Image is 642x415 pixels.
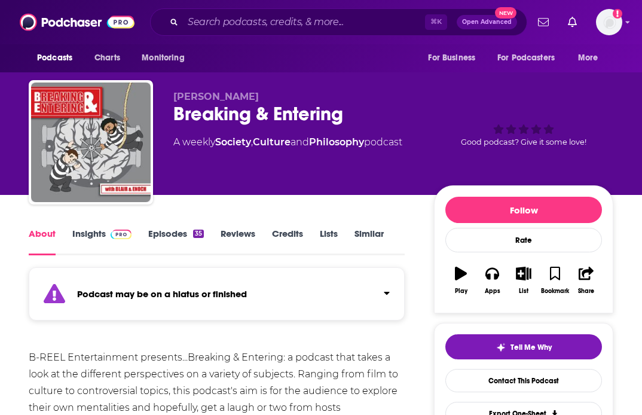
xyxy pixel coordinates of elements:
[428,50,475,66] span: For Business
[87,47,127,69] a: Charts
[420,47,490,69] button: open menu
[221,228,255,255] a: Reviews
[596,9,622,35] button: Show profile menu
[37,50,72,66] span: Podcasts
[596,9,622,35] img: User Profile
[508,259,539,302] button: List
[613,9,622,19] svg: Add a profile image
[445,228,602,252] div: Rate
[77,288,247,300] strong: Podcast may be on a hiatus or finished
[485,288,500,295] div: Apps
[445,259,476,302] button: Play
[425,14,447,30] span: ⌘ K
[133,47,200,69] button: open menu
[148,228,204,255] a: Episodes35
[461,138,586,147] span: Good podcast? Give it some love!
[497,50,555,66] span: For Podcasters
[173,91,259,102] span: [PERSON_NAME]
[496,343,506,352] img: tell me why sparkle
[272,228,303,255] a: Credits
[541,288,569,295] div: Bookmark
[539,259,570,302] button: Bookmark
[215,136,251,148] a: Society
[445,334,602,359] button: tell me why sparkleTell Me Why
[183,13,425,32] input: Search podcasts, credits, & more...
[193,230,204,238] div: 35
[490,47,572,69] button: open menu
[142,50,184,66] span: Monitoring
[578,50,598,66] span: More
[29,274,405,321] section: Click to expand status details
[20,11,134,33] img: Podchaser - Follow, Share and Rate Podcasts
[111,230,132,239] img: Podchaser Pro
[434,91,613,165] div: Good podcast? Give it some love!
[519,288,528,295] div: List
[462,19,512,25] span: Open Advanced
[150,8,527,36] div: Search podcasts, credits, & more...
[510,343,552,352] span: Tell Me Why
[445,369,602,392] a: Contact This Podcast
[571,259,602,302] button: Share
[31,83,151,202] img: Breaking & Entering
[445,197,602,223] button: Follow
[533,12,554,32] a: Show notifications dropdown
[578,288,594,295] div: Share
[253,136,291,148] a: Culture
[173,135,402,149] div: A weekly podcast
[570,47,613,69] button: open menu
[476,259,508,302] button: Apps
[563,12,582,32] a: Show notifications dropdown
[251,136,253,148] span: ,
[94,50,120,66] span: Charts
[29,228,56,255] a: About
[72,228,132,255] a: InsightsPodchaser Pro
[29,47,88,69] button: open menu
[455,288,467,295] div: Play
[291,136,309,148] span: and
[309,136,364,148] a: Philosophy
[596,9,622,35] span: Logged in as vanderson
[457,15,517,29] button: Open AdvancedNew
[495,7,516,19] span: New
[354,228,384,255] a: Similar
[320,228,338,255] a: Lists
